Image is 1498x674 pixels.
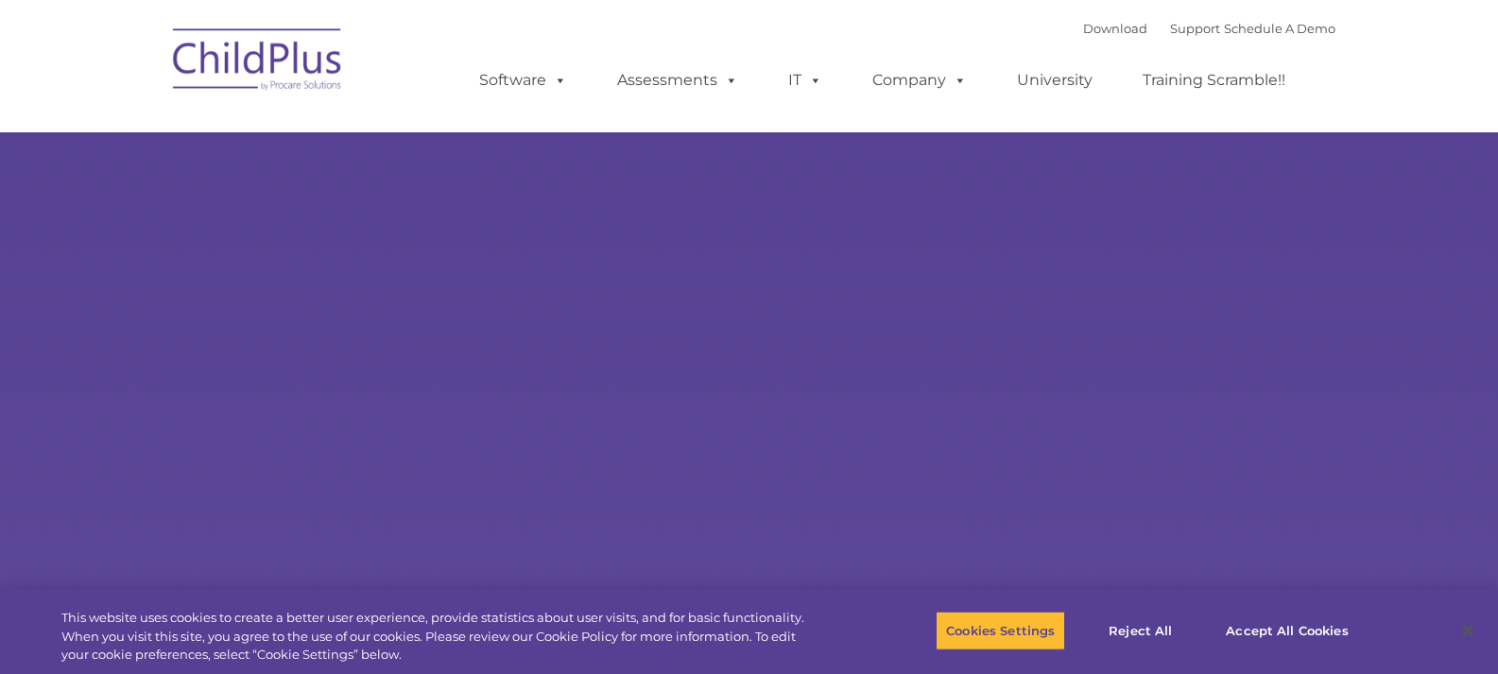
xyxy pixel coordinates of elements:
button: Reject All [1081,611,1199,650]
a: University [998,61,1111,99]
button: Cookies Settings [936,611,1065,650]
a: Schedule A Demo [1224,21,1335,36]
a: IT [769,61,841,99]
a: Software [460,61,586,99]
a: Company [853,61,986,99]
font: | [1083,21,1335,36]
button: Accept All Cookies [1215,611,1358,650]
div: This website uses cookies to create a better user experience, provide statistics about user visit... [61,609,824,665]
a: Training Scramble!! [1124,61,1304,99]
a: Download [1083,21,1147,36]
img: ChildPlus by Procare Solutions [164,15,353,110]
button: Close [1447,610,1489,651]
a: Assessments [598,61,757,99]
a: Support [1170,21,1220,36]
